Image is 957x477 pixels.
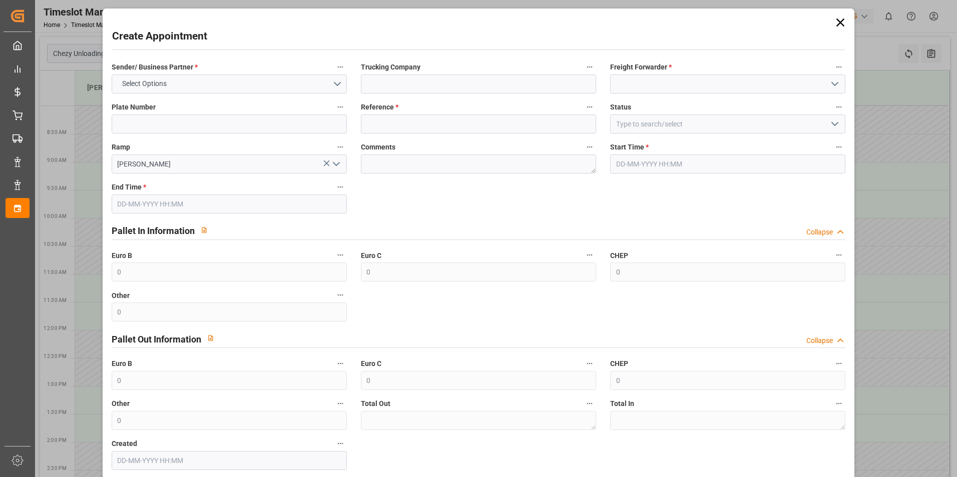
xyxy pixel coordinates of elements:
button: View description [201,328,220,347]
button: End Time * [334,180,347,193]
span: Trucking Company [361,62,420,72]
input: Type to search/select [112,154,347,173]
button: Other [334,288,347,301]
span: Status [610,102,631,112]
span: End Time [112,182,146,192]
input: DD-MM-YYYY HH:MM [112,451,347,470]
span: CHEP [610,250,628,261]
button: Start Time * [832,140,845,153]
span: Comments [361,142,395,152]
button: Freight Forwarder * [832,60,845,73]
span: Start Time [610,142,649,152]
button: View description [195,220,214,239]
div: Collapse [806,227,833,237]
span: Plate Number [112,102,156,112]
input: DD-MM-YYYY HH:MM [112,194,347,213]
button: Euro C [583,248,596,261]
span: Sender/ Business Partner [112,62,198,72]
span: Freight Forwarder [610,62,672,72]
button: Total Out [583,397,596,410]
span: Euro B [112,250,132,261]
span: Total In [610,398,634,409]
span: Other [112,290,130,301]
input: DD-MM-YYYY HH:MM [610,154,845,173]
span: Euro C [361,250,381,261]
button: CHEP [832,357,845,370]
span: Reference [361,102,398,112]
span: Other [112,398,130,409]
span: Select Options [117,78,172,89]
button: open menu [827,116,842,132]
span: Created [112,438,137,449]
div: Collapse [806,335,833,346]
button: Euro B [334,357,347,370]
button: Euro C [583,357,596,370]
h2: Pallet In Information [112,224,195,237]
button: Ramp [334,140,347,153]
button: Trucking Company [583,60,596,73]
h2: Create Appointment [112,28,207,44]
button: Euro B [334,248,347,261]
button: open menu [328,156,343,172]
button: open menu [112,74,347,93]
button: CHEP [832,248,845,261]
h2: Pallet Out Information [112,332,201,346]
button: Status [832,100,845,113]
span: Euro B [112,358,132,369]
span: CHEP [610,358,628,369]
button: Total In [832,397,845,410]
span: Ramp [112,142,130,152]
input: Type to search/select [610,114,845,133]
span: Euro C [361,358,381,369]
button: Reference * [583,100,596,113]
button: Sender/ Business Partner * [334,60,347,73]
span: Total Out [361,398,390,409]
button: Plate Number [334,100,347,113]
button: Other [334,397,347,410]
button: Created [334,437,347,450]
button: Comments [583,140,596,153]
button: open menu [827,76,842,92]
